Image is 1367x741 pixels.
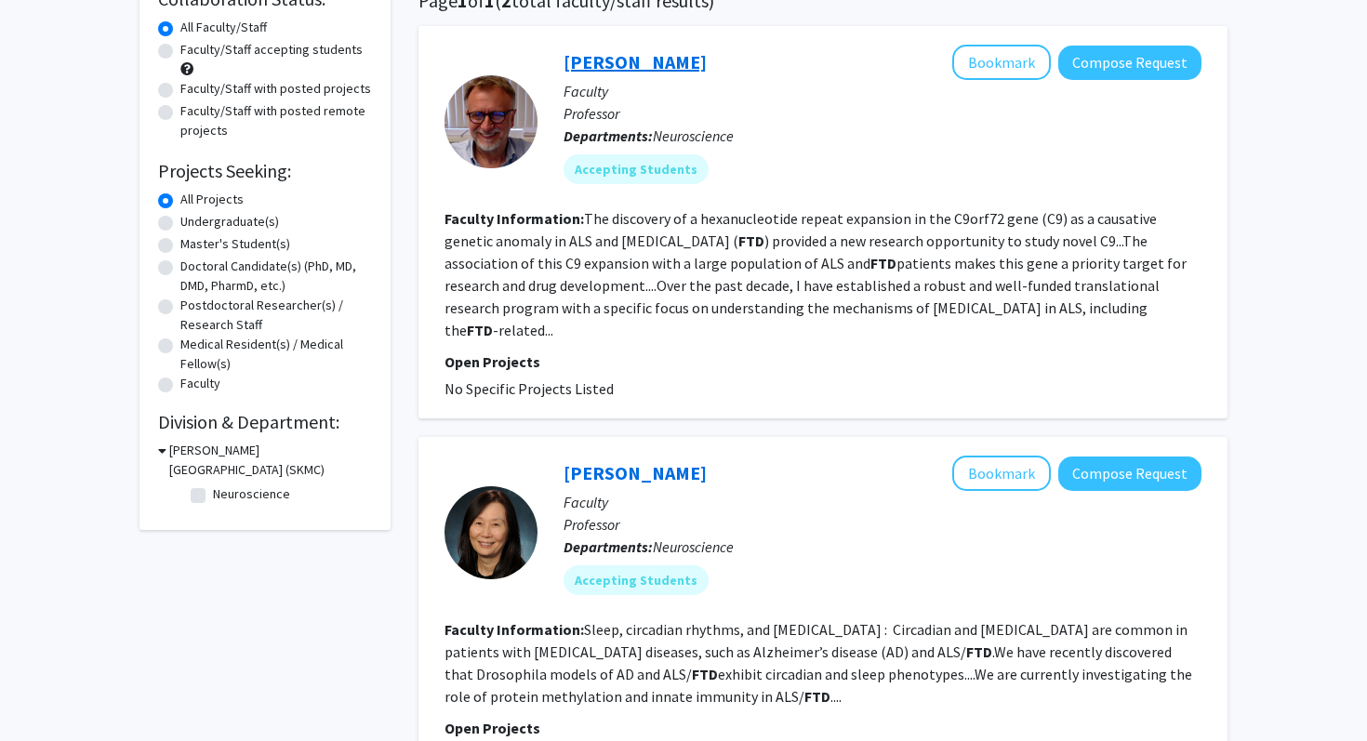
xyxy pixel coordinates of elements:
[180,190,244,209] label: All Projects
[445,209,1187,339] fg-read-more: The discovery of a hexanucleotide repeat expansion in the C9orf72 gene (C9) as a causative geneti...
[952,456,1051,491] button: Add Kyunghee Koh to Bookmarks
[158,160,372,182] h2: Projects Seeking:
[564,461,707,484] a: [PERSON_NAME]
[445,209,584,228] b: Faculty Information:
[180,212,279,232] label: Undergraduate(s)
[180,234,290,254] label: Master's Student(s)
[158,411,372,433] h2: Division & Department:
[952,45,1051,80] button: Add Davide Trotti to Bookmarks
[653,126,734,145] span: Neuroscience
[564,537,653,556] b: Departments:
[1058,46,1201,80] button: Compose Request to Davide Trotti
[692,665,718,683] b: FTD
[564,565,709,595] mat-chip: Accepting Students
[564,513,1201,536] p: Professor
[445,620,1192,706] fg-read-more: Sleep, circadian rhythms, and [MEDICAL_DATA] : Circadian and [MEDICAL_DATA] are common in patient...
[180,335,372,374] label: Medical Resident(s) / Medical Fellow(s)
[870,254,896,272] b: FTD
[564,50,707,73] a: [PERSON_NAME]
[180,257,372,296] label: Doctoral Candidate(s) (PhD, MD, DMD, PharmD, etc.)
[966,642,992,661] b: FTD
[564,80,1201,102] p: Faculty
[738,232,764,250] b: FTD
[564,491,1201,513] p: Faculty
[180,79,371,99] label: Faculty/Staff with posted projects
[445,620,584,639] b: Faculty Information:
[1058,457,1201,491] button: Compose Request to Kyunghee Koh
[180,101,372,140] label: Faculty/Staff with posted remote projects
[180,374,220,393] label: Faculty
[169,441,372,480] h3: [PERSON_NAME][GEOGRAPHIC_DATA] (SKMC)
[445,351,1201,373] p: Open Projects
[180,40,363,60] label: Faculty/Staff accepting students
[653,537,734,556] span: Neuroscience
[445,717,1201,739] p: Open Projects
[467,321,493,339] b: FTD
[213,484,290,504] label: Neuroscience
[564,126,653,145] b: Departments:
[564,102,1201,125] p: Professor
[564,154,709,184] mat-chip: Accepting Students
[180,18,267,37] label: All Faculty/Staff
[804,687,830,706] b: FTD
[14,657,79,727] iframe: Chat
[180,296,372,335] label: Postdoctoral Researcher(s) / Research Staff
[445,379,614,398] span: No Specific Projects Listed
